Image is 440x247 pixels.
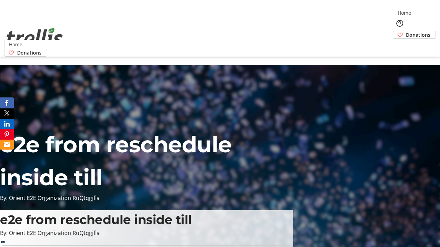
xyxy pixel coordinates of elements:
[406,31,430,38] span: Donations
[4,41,26,48] a: Home
[4,20,65,54] img: Orient E2E Organization RuQtqgjfIa's Logo
[4,49,47,57] a: Donations
[393,9,415,16] a: Home
[393,16,407,30] button: Help
[398,9,411,16] span: Home
[393,39,407,52] button: Cart
[393,31,436,39] a: Donations
[9,41,22,48] span: Home
[17,49,42,56] span: Donations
